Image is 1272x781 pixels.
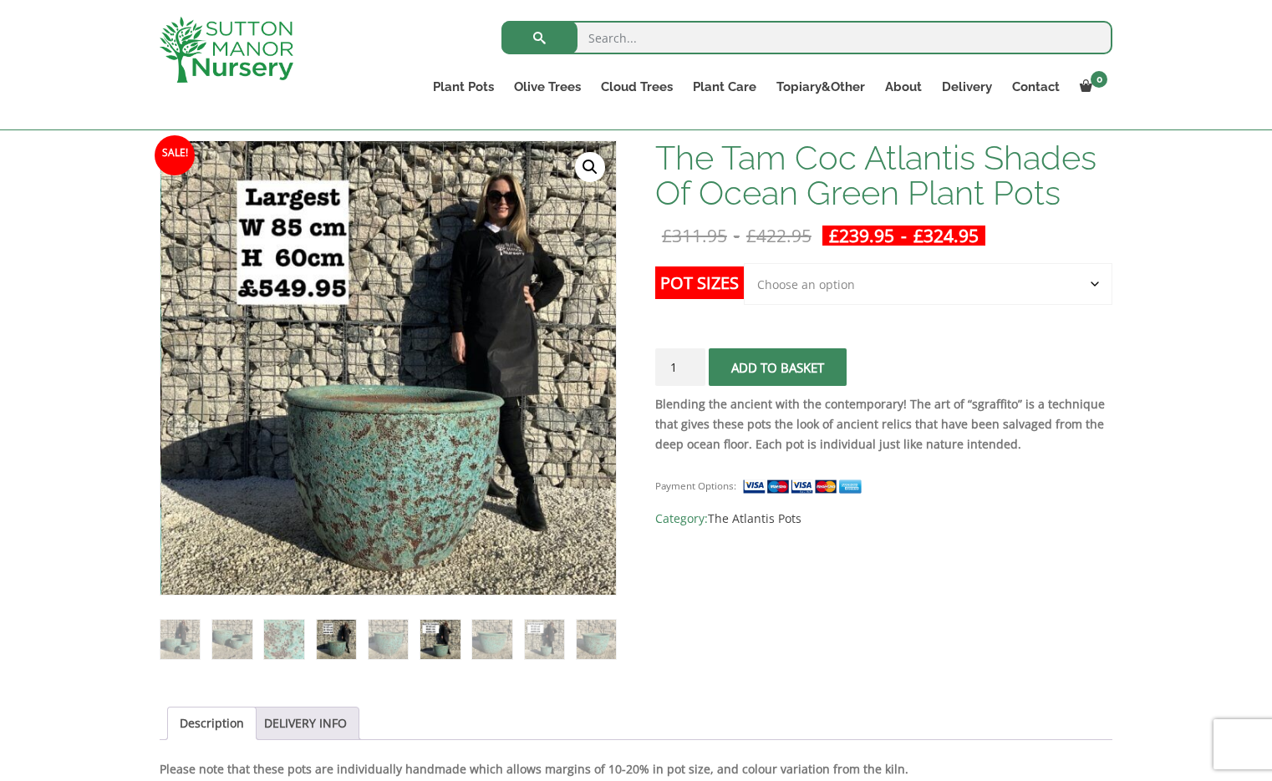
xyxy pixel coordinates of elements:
[180,707,244,739] a: Description
[655,509,1112,529] span: Category:
[913,224,923,247] span: £
[160,761,908,777] strong: Please note that these pots are individually handmade which allows margins of 10-20% in pot size,...
[1002,75,1070,99] a: Contact
[655,396,1105,452] strong: Blending the ancient with the contemporary! The art of “sgraffito” is a technique that gives thes...
[708,510,801,526] a: The Atlantis Pots
[932,75,1002,99] a: Delivery
[655,348,705,386] input: Product quantity
[742,478,868,495] img: payment supported
[420,620,460,659] img: The Tam Coc Atlantis Shades Of Ocean Green Plant Pots - Image 6
[829,224,894,247] bdi: 239.95
[655,140,1112,210] h1: The Tam Coc Atlantis Shades Of Ocean Green Plant Pots
[155,135,195,175] span: Sale!
[1070,75,1112,99] a: 0
[264,707,347,739] a: DELIVERY INFO
[655,266,744,299] label: Pot Sizes
[160,620,200,659] img: The Tam Coc Atlantis Shades Of Ocean Green Plant Pots
[746,224,756,247] span: £
[525,620,564,659] img: The Tam Coc Atlantis Shades Of Ocean Green Plant Pots - Image 8
[577,620,616,659] img: The Tam Coc Atlantis Shades Of Ocean Green Plant Pots - Image 9
[264,620,303,659] img: The Tam Coc Atlantis Shades Of Ocean Green Plant Pots - Image 3
[655,479,736,492] small: Payment Options:
[662,224,672,247] span: £
[212,620,252,659] img: The Tam Coc Atlantis Shades Of Ocean Green Plant Pots - Image 2
[822,226,985,246] ins: -
[575,152,605,182] a: View full-screen image gallery
[504,75,591,99] a: Olive Trees
[591,75,683,99] a: Cloud Trees
[369,620,408,659] img: The Tam Coc Atlantis Shades Of Ocean Green Plant Pots - Image 5
[746,224,812,247] bdi: 422.95
[655,226,818,246] del: -
[160,17,293,83] img: logo
[423,75,504,99] a: Plant Pots
[829,224,839,247] span: £
[709,348,847,386] button: Add to basket
[501,21,1112,54] input: Search...
[913,224,979,247] bdi: 324.95
[662,224,727,247] bdi: 311.95
[1091,71,1107,88] span: 0
[683,75,766,99] a: Plant Care
[317,620,356,659] img: The Tam Coc Atlantis Shades Of Ocean Green Plant Pots - Image 4
[766,75,875,99] a: Topiary&Other
[875,75,932,99] a: About
[472,620,511,659] img: The Tam Coc Atlantis Shades Of Ocean Green Plant Pots - Image 7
